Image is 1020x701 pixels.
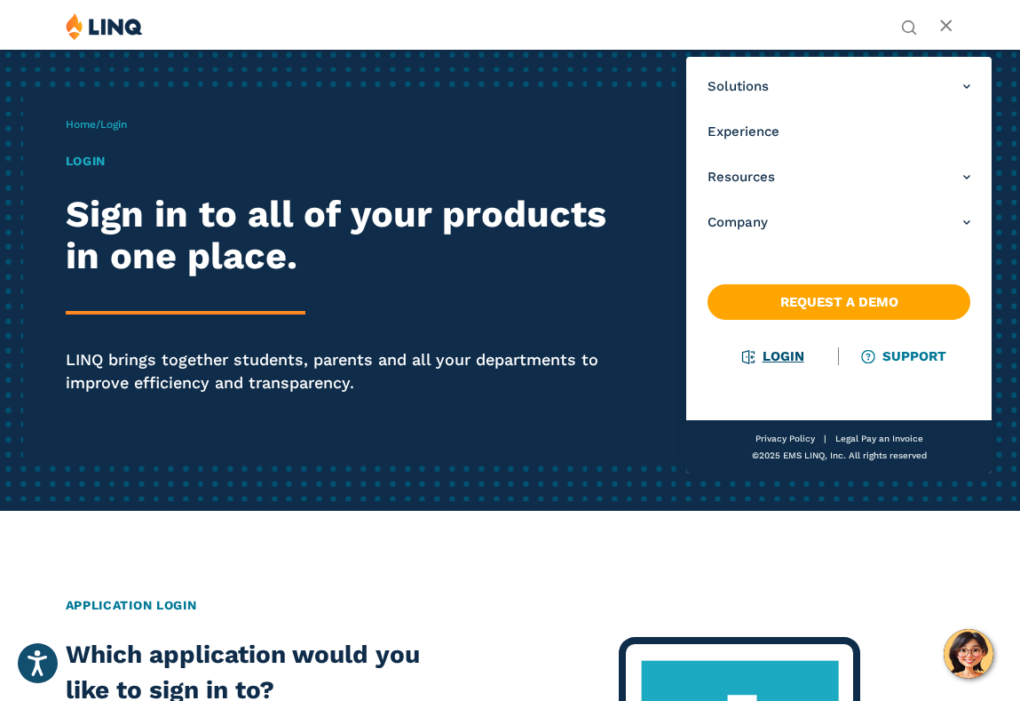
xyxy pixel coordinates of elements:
[66,348,626,394] p: LINQ brings together students, parents and all your departments to improve efficiency and transpa...
[708,213,768,232] span: Company
[66,193,626,277] h2: Sign in to all of your products in one place.
[863,348,946,364] a: Support
[939,17,954,36] button: Open Main Menu
[708,77,970,96] a: Solutions
[751,450,926,460] span: ©2025 EMS LINQ, Inc. All rights reserved
[708,168,970,187] a: Resources
[66,12,143,40] img: LINQ | K‑12 Software
[686,57,992,474] nav: Primary Navigation
[755,434,814,443] a: Privacy Policy
[100,118,127,131] span: Login
[834,434,858,443] a: Legal
[944,629,993,679] button: Hello, have a question? Let’s chat.
[66,118,127,131] span: /
[901,12,917,34] nav: Utility Navigation
[66,152,626,171] h1: Login
[708,284,970,320] a: Request a Demo
[708,123,970,141] a: Experience
[742,348,803,364] a: Login
[66,118,96,131] a: Home
[66,596,955,615] h2: Application Login
[708,123,779,141] span: Experience
[708,213,970,232] a: Company
[708,77,769,96] span: Solutions
[860,434,922,443] a: Pay an Invoice
[708,168,775,187] span: Resources
[901,18,917,34] button: Open Search Bar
